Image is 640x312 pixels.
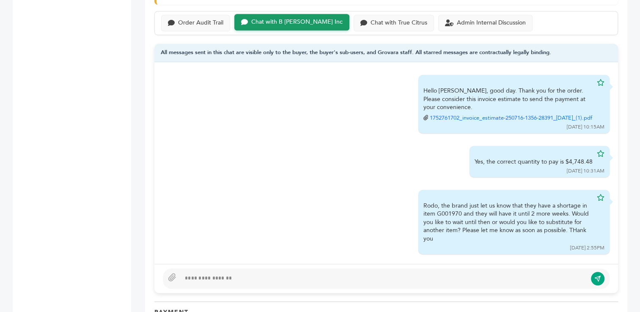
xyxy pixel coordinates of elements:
[423,87,593,122] div: Hello [PERSON_NAME], good day. Thank you for the order. Please consider this invoice estimate to ...
[567,167,604,175] div: [DATE] 10:31AM
[475,158,593,166] div: Yes, the correct quantity to pay is $4,748.48
[430,114,592,122] a: 1752761702_invoice_estimate-250716-1356-28391_[DATE]_(1).pdf
[457,19,526,27] div: Admin Internal Discussion
[567,123,604,131] div: [DATE] 10:15AM
[154,44,618,63] div: All messages sent in this chat are visible only to the buyer, the buyer's sub-users, and Grovara ...
[570,244,604,252] div: [DATE] 2:55PM
[178,19,223,27] div: Order Audit Trail
[371,19,427,27] div: Chat with True Citrus
[251,19,343,26] div: Chat with B [PERSON_NAME] Inc
[423,202,593,243] div: Rodo, the brand just let us know that they have a shortage in item G001970 and they will have it ...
